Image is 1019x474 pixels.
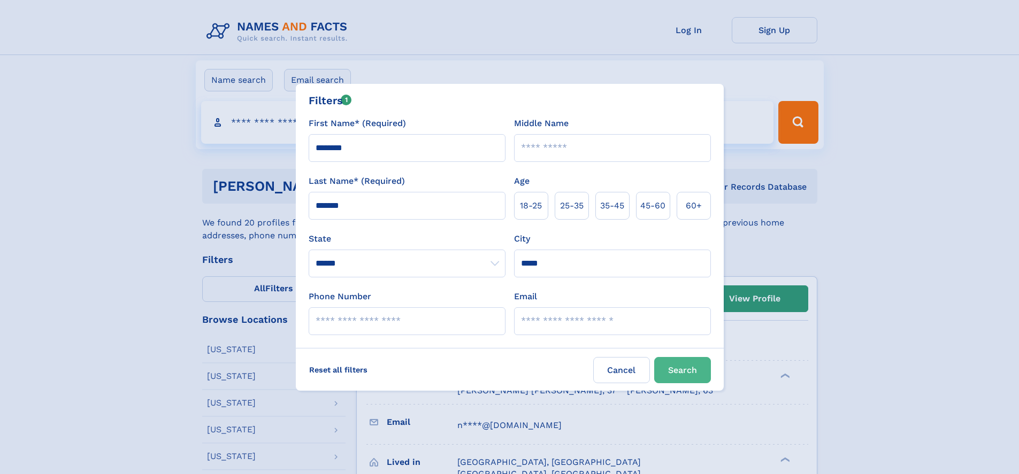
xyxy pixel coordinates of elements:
[514,232,530,245] label: City
[309,92,352,108] div: Filters
[309,117,406,130] label: First Name* (Required)
[600,199,624,212] span: 35‑45
[520,199,542,212] span: 18‑25
[514,175,530,188] label: Age
[654,357,711,383] button: Search
[640,199,665,212] span: 45‑60
[686,199,702,212] span: 60+
[593,357,650,383] label: Cancel
[514,117,569,130] label: Middle Name
[309,290,371,303] label: Phone Number
[309,232,505,245] label: State
[302,357,374,383] label: Reset all filters
[560,199,584,212] span: 25‑35
[514,290,537,303] label: Email
[309,175,405,188] label: Last Name* (Required)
